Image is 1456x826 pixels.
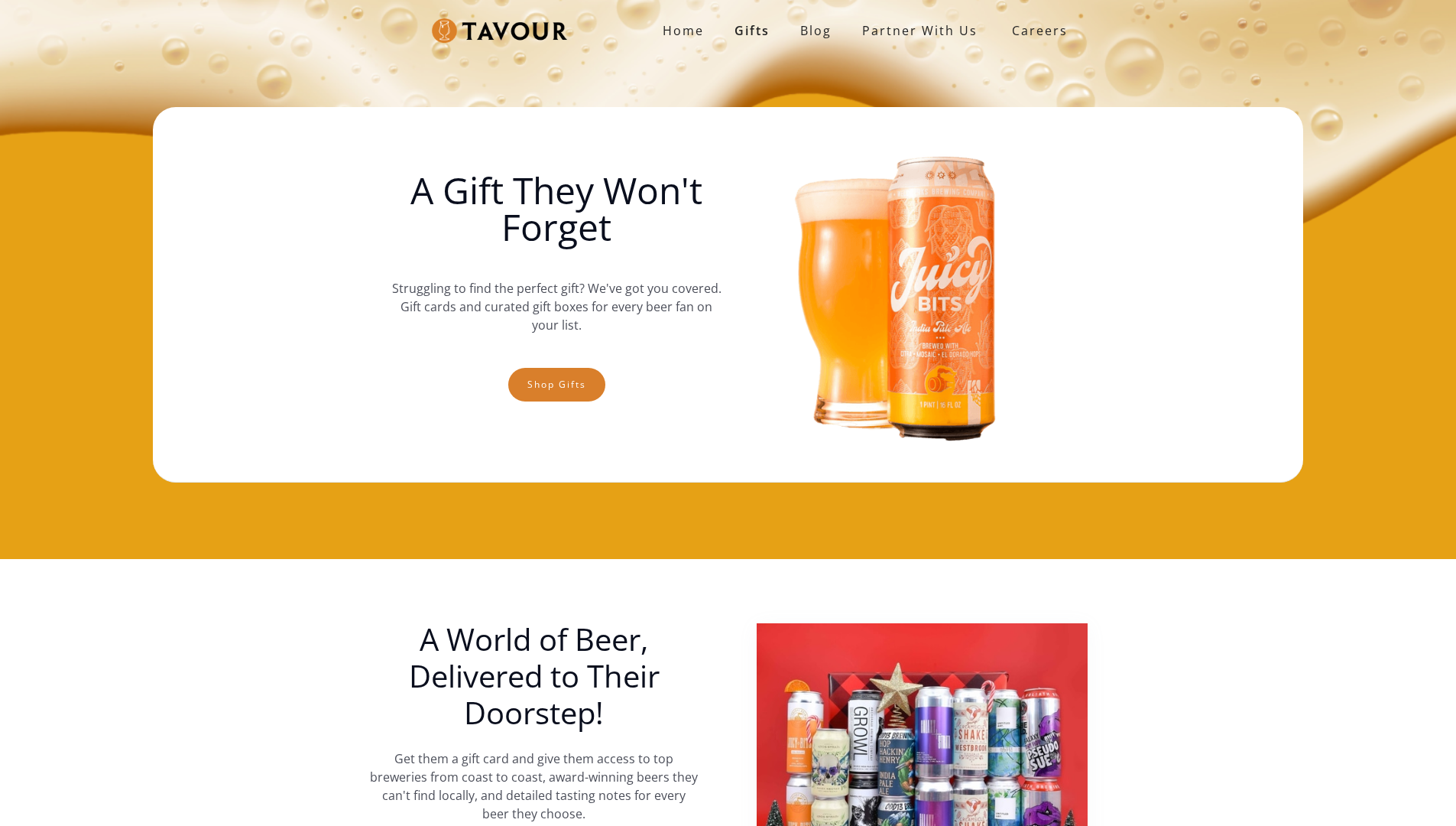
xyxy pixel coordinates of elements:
a: Home [647,15,719,46]
p: Get them a gift card and give them access to top breweries from coast to coast, award-winning bee... [369,750,699,823]
h1: A Gift They Won't Forget [391,172,722,246]
a: Shop gifts [508,368,605,402]
strong: Careers [1012,15,1068,46]
a: partner with us [847,15,993,46]
strong: Home [663,22,704,39]
a: Careers [993,9,1079,52]
a: Blog [785,15,847,46]
h1: A World of Beer, Delivered to Their Doorstep! [369,621,699,731]
a: Gifts [719,15,785,46]
p: Struggling to find the perfect gift? We've got you covered. Gift cards and curated gift boxes for... [391,264,722,350]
